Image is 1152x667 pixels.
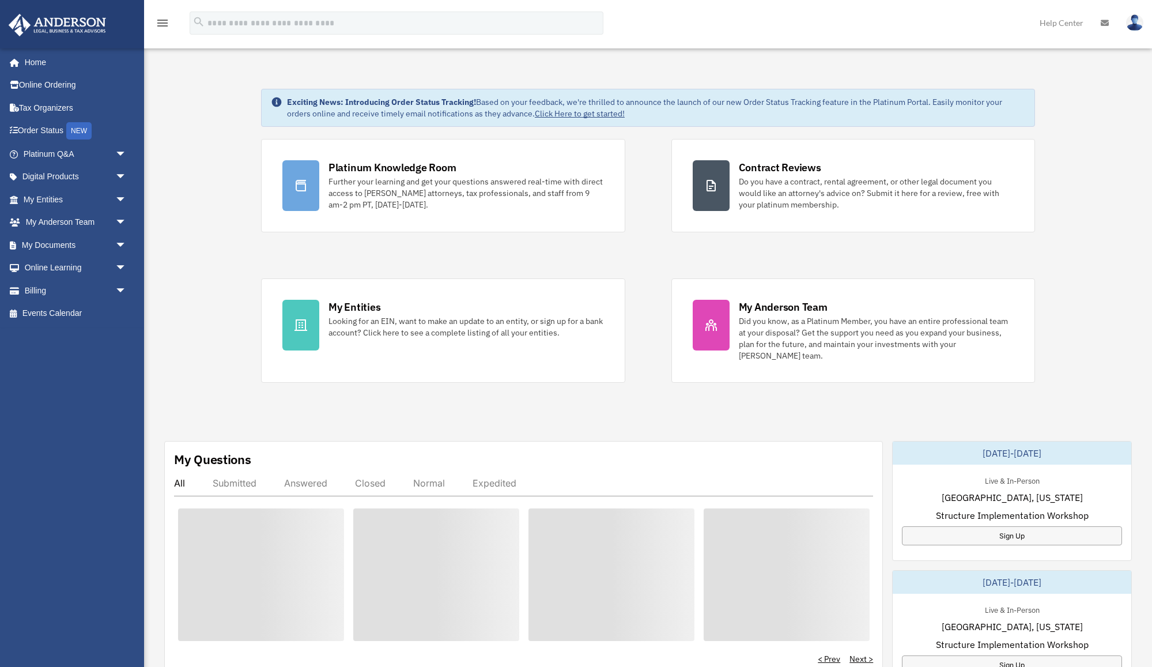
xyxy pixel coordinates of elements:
[8,233,144,257] a: My Documentsarrow_drop_down
[115,233,138,257] span: arrow_drop_down
[8,211,144,234] a: My Anderson Teamarrow_drop_down
[739,176,1014,210] div: Do you have a contract, rental agreement, or other legal document you would like an attorney's ad...
[287,96,1025,119] div: Based on your feedback, we're thrilled to announce the launch of our new Order Status Tracking fe...
[115,142,138,166] span: arrow_drop_down
[535,108,625,119] a: Click Here to get started!
[174,477,185,489] div: All
[942,620,1083,634] span: [GEOGRAPHIC_DATA], [US_STATE]
[936,638,1089,651] span: Structure Implementation Workshop
[902,526,1122,545] a: Sign Up
[8,96,144,119] a: Tax Organizers
[739,160,821,175] div: Contract Reviews
[156,16,169,30] i: menu
[66,122,92,140] div: NEW
[287,97,476,107] strong: Exciting News: Introducing Order Status Tracking!
[8,165,144,189] a: Digital Productsarrow_drop_down
[893,442,1131,465] div: [DATE]-[DATE]
[355,477,386,489] div: Closed
[5,14,109,36] img: Anderson Advisors Platinum Portal
[8,279,144,302] a: Billingarrow_drop_down
[115,257,138,280] span: arrow_drop_down
[413,477,445,489] div: Normal
[8,74,144,97] a: Online Ordering
[893,571,1131,594] div: [DATE]-[DATE]
[671,278,1036,383] a: My Anderson Team Did you know, as a Platinum Member, you have an entire professional team at your...
[192,16,205,28] i: search
[328,176,604,210] div: Further your learning and get your questions answered real-time with direct access to [PERSON_NAM...
[213,477,256,489] div: Submitted
[174,451,251,468] div: My Questions
[942,491,1083,504] span: [GEOGRAPHIC_DATA], [US_STATE]
[328,160,456,175] div: Platinum Knowledge Room
[8,119,144,143] a: Order StatusNEW
[739,300,828,314] div: My Anderson Team
[8,302,144,325] a: Events Calendar
[739,315,1014,361] div: Did you know, as a Platinum Member, you have an entire professional team at your disposal? Get th...
[1126,14,1143,31] img: User Pic
[976,603,1049,615] div: Live & In-Person
[473,477,516,489] div: Expedited
[156,20,169,30] a: menu
[261,139,625,232] a: Platinum Knowledge Room Further your learning and get your questions answered real-time with dire...
[936,508,1089,522] span: Structure Implementation Workshop
[284,477,327,489] div: Answered
[115,188,138,212] span: arrow_drop_down
[8,142,144,165] a: Platinum Q&Aarrow_drop_down
[976,474,1049,486] div: Live & In-Person
[328,315,604,338] div: Looking for an EIN, want to make an update to an entity, or sign up for a bank account? Click her...
[261,278,625,383] a: My Entities Looking for an EIN, want to make an update to an entity, or sign up for a bank accoun...
[328,300,380,314] div: My Entities
[849,653,873,665] a: Next >
[818,653,840,665] a: < Prev
[115,165,138,189] span: arrow_drop_down
[8,51,138,74] a: Home
[115,279,138,303] span: arrow_drop_down
[8,188,144,211] a: My Entitiesarrow_drop_down
[671,139,1036,232] a: Contract Reviews Do you have a contract, rental agreement, or other legal document you would like...
[115,211,138,235] span: arrow_drop_down
[8,257,144,280] a: Online Learningarrow_drop_down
